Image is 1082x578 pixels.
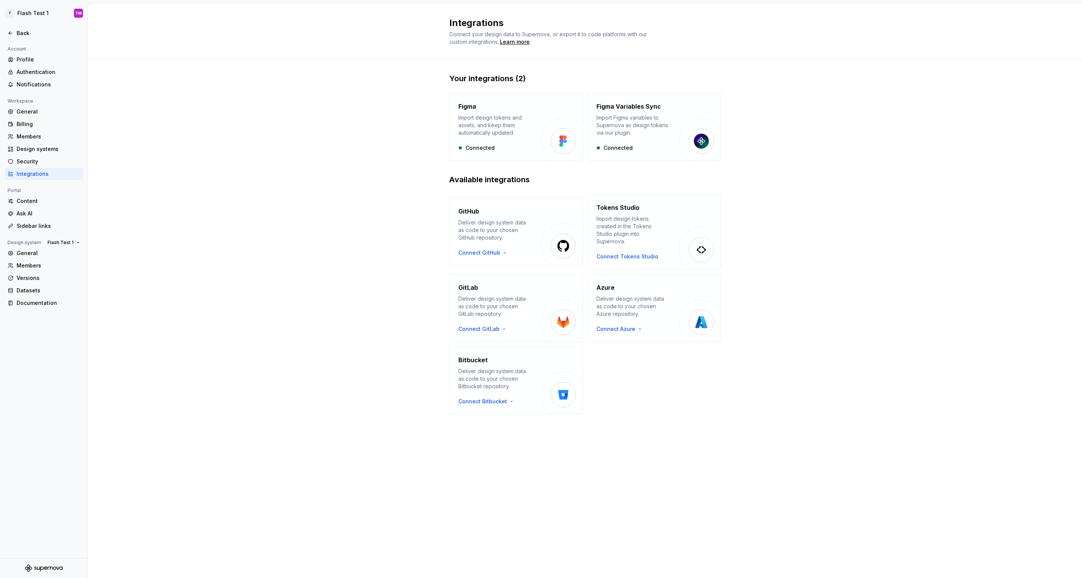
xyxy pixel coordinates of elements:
button: Connect Bitbucket [458,398,518,405]
h4: Bitbucket [458,355,488,364]
span: Connect Azure [596,325,635,333]
div: Ask AI [17,210,80,217]
div: Deliver design system data as code to your chosen Bitbucket repository. [458,367,530,390]
div: Members [17,133,80,140]
button: GitHubDeliver design system data as code to your chosen GitHub repository.Connect GitHub [449,194,583,269]
div: Versions [17,274,80,282]
a: Authentication [5,66,83,78]
div: Members [17,262,80,269]
span: Connect GitHub [458,249,500,257]
div: Content [17,197,80,205]
a: Integrations [5,168,83,180]
a: Security [5,155,83,168]
div: Back [17,29,80,37]
span: Connect Bitbucket [458,398,507,405]
a: Members [5,260,83,272]
button: BitbucketDeliver design system data as code to your chosen Bitbucket repository.Connect Bitbucket [449,346,583,414]
div: Notifications [17,81,80,88]
div: Portal [5,186,24,195]
h2: Integrations [449,17,712,29]
div: Authentication [17,68,80,76]
div: TM [75,10,82,16]
a: Content [5,195,83,207]
a: General [5,247,83,259]
div: Deliver design system data as code to your chosen GitLab repository. [458,295,530,318]
div: Profile [17,56,80,63]
div: Integrations [17,170,80,178]
a: Design systems [5,143,83,155]
button: Connect GitLab [458,325,510,333]
a: Documentation [5,297,83,309]
div: Sidebar links [17,222,80,230]
a: Ask AI [5,208,83,220]
div: Flash Test 1 [17,9,49,17]
div: Workspace [5,97,36,106]
h2: Available integrations [449,174,721,185]
h4: Figma [458,102,476,111]
span: . [499,39,531,45]
div: Import design tokens created in the Tokens Studio plugin into Supernova. [596,215,668,245]
button: Figma Variables SyncImport Figma variables to Supernova as design tokens via our plugin.Connected [587,93,721,161]
button: FigmaImport design tokens and assets, and keep them automatically updated.Connected [449,93,583,161]
h4: GitHub [458,207,479,216]
a: General [5,106,83,118]
div: Import Figma variables to Supernova as design tokens via our plugin. [596,114,668,137]
button: Connect Azure [596,325,646,333]
span: Connect GitLab [458,325,500,333]
div: Design systems [17,145,80,153]
a: Members [5,131,83,143]
h2: Your integrations (2) [449,73,721,84]
span: Connect your design data to Supernova, or export it to code platforms with our custom integrations. [449,31,649,45]
div: General [17,249,80,257]
button: Tokens StudioImport design tokens created in the Tokens Studio plugin into Supernova.Connect Toke... [587,194,721,269]
div: Deliver design system data as code to your chosen Azure repository. [596,295,668,318]
a: Notifications [5,78,83,91]
button: AzureDeliver design system data as code to your chosen Azure repository.Connect Azure [587,274,721,342]
svg: Supernova Logo [25,564,63,572]
div: Account [5,45,29,54]
a: Datasets [5,284,83,297]
button: Connect Tokens Studio [596,253,658,260]
div: Documentation [17,299,80,307]
a: Versions [5,272,83,284]
div: Billing [17,120,80,128]
div: General [17,108,80,115]
h4: GitLab [458,283,478,292]
div: Deliver design system data as code to your chosen GitHub repository. [458,219,530,241]
h4: Azure [596,283,615,292]
a: Back [5,27,83,39]
h4: Tokens Studio [596,203,639,212]
div: Design system [5,238,44,247]
a: Learn more [500,38,530,46]
a: Profile [5,54,83,66]
button: GitLabDeliver design system data as code to your chosen GitLab repository.Connect GitLab [449,274,583,342]
button: Connect GitHub [458,249,511,257]
div: Datasets [17,287,80,294]
div: F [5,9,14,18]
span: Flash Test 1 [48,240,74,246]
div: Security [17,158,80,165]
a: Billing [5,118,83,130]
div: Import design tokens and assets, and keep them automatically updated. [458,114,530,137]
h4: Figma Variables Sync [596,102,661,111]
a: Sidebar links [5,220,83,232]
button: FFlash Test 1TM [2,5,86,22]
